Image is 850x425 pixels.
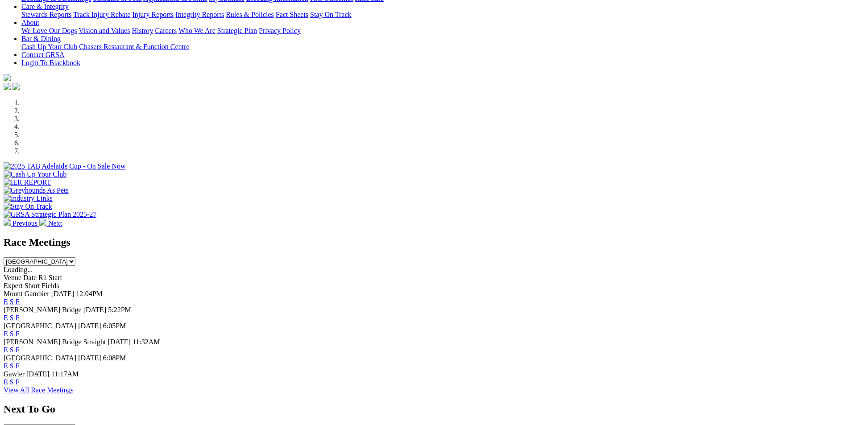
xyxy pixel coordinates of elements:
span: Venue [4,274,21,281]
a: E [4,362,8,370]
img: chevron-right-pager-white.svg [39,219,46,226]
span: 11:32AM [133,338,160,346]
a: Stay On Track [310,11,351,18]
span: Mount Gambier [4,290,50,297]
img: chevron-left-pager-white.svg [4,219,11,226]
span: [PERSON_NAME] Bridge Straight [4,338,106,346]
span: [DATE] [26,370,50,378]
img: GRSA Strategic Plan 2025-27 [4,210,96,219]
span: R1 Start [38,274,62,281]
a: We Love Our Dogs [21,27,77,34]
a: Chasers Restaurant & Function Centre [79,43,189,50]
span: [PERSON_NAME] Bridge [4,306,82,314]
a: Careers [155,27,177,34]
span: [DATE] [51,290,75,297]
span: 6:08PM [103,354,126,362]
a: View All Race Meetings [4,386,74,394]
a: S [10,378,14,386]
a: Previous [4,219,39,227]
img: Cash Up Your Club [4,170,66,178]
a: E [4,378,8,386]
h2: Next To Go [4,403,846,415]
a: Track Injury Rebate [73,11,130,18]
a: E [4,346,8,354]
span: Short [25,282,40,289]
span: [DATE] [108,338,131,346]
span: 6:05PM [103,322,126,330]
span: Gawler [4,370,25,378]
img: twitter.svg [12,83,20,90]
a: Who We Are [178,27,216,34]
span: [DATE] [78,354,101,362]
a: Cash Up Your Club [21,43,77,50]
a: E [4,298,8,305]
a: Care & Integrity [21,3,69,10]
span: Next [48,219,62,227]
a: Contact GRSA [21,51,64,58]
div: Bar & Dining [21,43,846,51]
span: Previous [12,219,37,227]
img: Greyhounds As Pets [4,186,69,194]
a: Privacy Policy [259,27,301,34]
a: F [16,362,20,370]
a: Strategic Plan [217,27,257,34]
span: Date [23,274,37,281]
a: Injury Reports [132,11,174,18]
img: Stay On Track [4,202,52,210]
img: logo-grsa-white.png [4,74,11,81]
a: Login To Blackbook [21,59,80,66]
a: Vision and Values [79,27,130,34]
a: F [16,346,20,354]
img: 2025 TAB Adelaide Cup - On Sale Now [4,162,126,170]
a: F [16,314,20,322]
img: Industry Links [4,194,53,202]
span: 11:17AM [51,370,79,378]
a: S [10,298,14,305]
h2: Race Meetings [4,236,846,248]
a: Bar & Dining [21,35,61,42]
span: 5:22PM [108,306,131,314]
a: E [4,330,8,338]
div: About [21,27,846,35]
a: E [4,314,8,322]
span: Fields [41,282,59,289]
a: S [10,346,14,354]
span: [GEOGRAPHIC_DATA] [4,354,76,362]
img: IER REPORT [4,178,51,186]
a: F [16,330,20,338]
span: Loading... [4,266,33,273]
img: facebook.svg [4,83,11,90]
span: Expert [4,282,23,289]
a: S [10,330,14,338]
a: F [16,298,20,305]
span: [DATE] [83,306,107,314]
a: Next [39,219,62,227]
a: F [16,378,20,386]
a: History [132,27,153,34]
span: 12:04PM [76,290,103,297]
a: About [21,19,39,26]
a: S [10,362,14,370]
a: Fact Sheets [276,11,308,18]
a: Rules & Policies [226,11,274,18]
div: Care & Integrity [21,11,846,19]
a: Integrity Reports [175,11,224,18]
a: S [10,314,14,322]
a: Stewards Reports [21,11,71,18]
span: [GEOGRAPHIC_DATA] [4,322,76,330]
span: [DATE] [78,322,101,330]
